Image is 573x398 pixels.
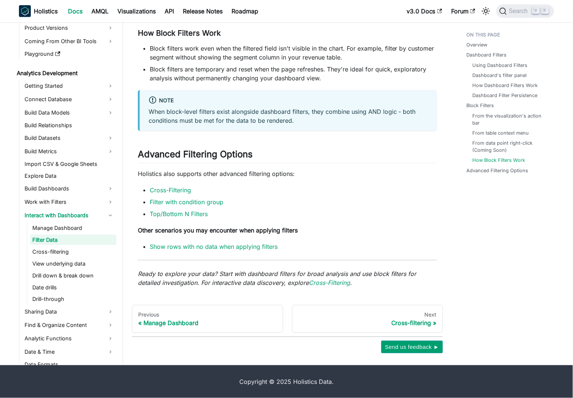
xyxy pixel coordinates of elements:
a: Cross-filtering [30,247,116,257]
a: From table context menu [473,129,529,137]
b: Holistics [34,7,58,16]
a: Visualizations [113,5,160,17]
strong: Other scenarios you may encounter when applying filters [138,227,298,234]
a: How Block Filters Work [473,157,525,164]
div: Manage Dashboard [138,319,277,327]
a: Analytic Functions [22,333,116,345]
div: Note [149,96,428,106]
p: Holistics also supports other advanced filtering options: [138,169,437,178]
a: Forum [447,5,480,17]
a: Analytics Development [14,68,116,78]
a: Top/Bottom N Filters [150,210,208,218]
a: Filter Data [30,235,116,245]
a: NextCross-filtering [292,305,443,333]
a: From the visualization's action bar [473,112,547,126]
a: Dashboard's filter panel [473,72,527,79]
a: Using Dashboard Filters [473,62,528,69]
a: Playground [22,49,116,59]
kbd: K [541,7,549,14]
button: Send us feedback ► [381,341,443,353]
a: Filter with condition group [150,198,223,206]
a: Dashboard Filter Persistence [473,92,538,99]
a: Date & Time [22,346,116,358]
a: v3.0 Docs [402,5,447,17]
button: Switch between dark and light mode (currently light mode) [480,5,492,17]
div: Previous [138,311,277,318]
a: Sharing Data [22,306,116,318]
a: Data Formats [22,360,116,370]
a: Build Relationships [22,120,116,131]
a: Explore Data [22,171,116,181]
a: Cross-Filtering [150,186,191,194]
a: From data point right-click (Coming Soon) [473,139,547,154]
li: Block filters are temporary and reset when the page refreshes. They're ideal for quick, explorato... [150,65,437,83]
li: Block filters work even when the filtered field isn't visible in the chart. For example, filter b... [150,44,437,62]
a: Manage Dashboard [30,223,116,233]
a: API [160,5,178,17]
a: How Dashboard Filters Work [473,82,538,89]
a: Roadmap [227,5,263,17]
a: Cross-Filtering [309,279,350,286]
h2: Advanced Filtering Options [138,149,437,163]
p: When block-level filters exist alongside dashboard filters, they combine using AND logic - both c... [149,107,428,125]
span: Send us feedback ► [385,342,439,352]
a: Interact with Dashboards [22,209,116,221]
a: Overview [467,41,488,48]
div: Copyright © 2025 Holistics Data. [50,377,523,386]
a: Product Versions [22,22,116,34]
a: Import CSV & Google Sheets [22,159,116,169]
a: Connect Database [22,93,116,105]
a: View underlying data [30,259,116,269]
img: Holistics [19,5,31,17]
a: Block Filters [467,102,494,109]
kbd: ⌘ [532,7,540,14]
a: Dashboard Filters [467,51,507,58]
a: Coming From Other BI Tools [22,35,116,47]
a: Release Notes [178,5,227,17]
a: Build Datasets [22,132,116,144]
a: Getting Started [22,80,116,92]
div: Cross-filtering [298,319,437,327]
a: Build Dashboards [22,183,116,195]
a: PreviousManage Dashboard [132,305,283,333]
a: Date drills [30,282,116,293]
h3: How Block Filters Work [138,29,437,38]
nav: Docs pages [132,305,443,333]
a: Docs [64,5,87,17]
div: Next [298,311,437,318]
button: Search (Command+K) [496,4,554,18]
a: Drill-through [30,294,116,305]
a: Work with Filters [22,196,116,208]
a: Show rows with no data when applying filters [150,243,278,250]
a: Build Data Models [22,107,116,119]
span: Search [507,8,532,15]
a: AMQL [87,5,113,17]
a: Drill down & break down [30,270,116,281]
a: Advanced Filtering Options [467,167,528,174]
a: HolisticsHolistics [19,5,58,17]
a: Build Metrics [22,145,116,157]
em: Ready to explore your data? Start with dashboard filters for broad analysis and use block filters... [138,270,417,286]
a: Find & Organize Content [22,320,116,331]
